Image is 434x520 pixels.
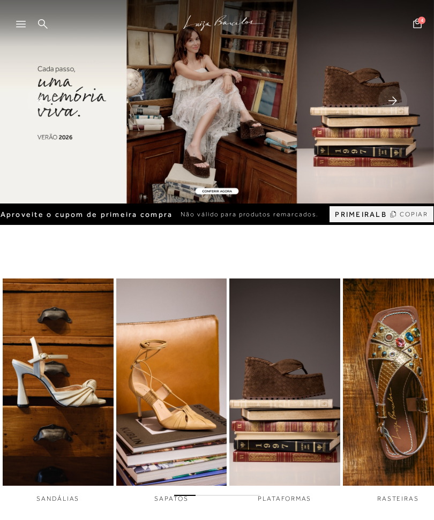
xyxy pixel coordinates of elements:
span: SANDÁLIAS [36,495,79,502]
a: imagem do link SAPATOS [116,278,227,503]
span: SAPATOS [154,495,188,502]
button: 4 [410,18,425,32]
div: 3 / 6 [229,278,340,503]
span: Go to slide 2 [196,495,217,496]
a: imagem do link SANDÁLIAS [3,278,114,503]
span: Aproveite o cupom de primeira compra [1,210,173,219]
span: 4 [418,17,425,24]
span: Go to slide 1 [174,495,196,496]
span: Não válido para produtos remarcados. [181,210,319,219]
div: 1 / 6 [3,278,114,503]
div: 2 / 6 [116,278,227,503]
span: Go to slide 3 [217,495,238,496]
img: imagem do link [116,278,227,486]
span: RASTEIRAS [377,495,419,502]
img: imagem do link [3,278,114,486]
span: PRIMEIRALB [335,210,386,219]
span: PLATAFORMAS [258,495,311,502]
span: Go to slide 4 [238,495,260,496]
a: imagem do link PLATAFORMAS [229,278,340,503]
img: imagem do link [229,278,340,486]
